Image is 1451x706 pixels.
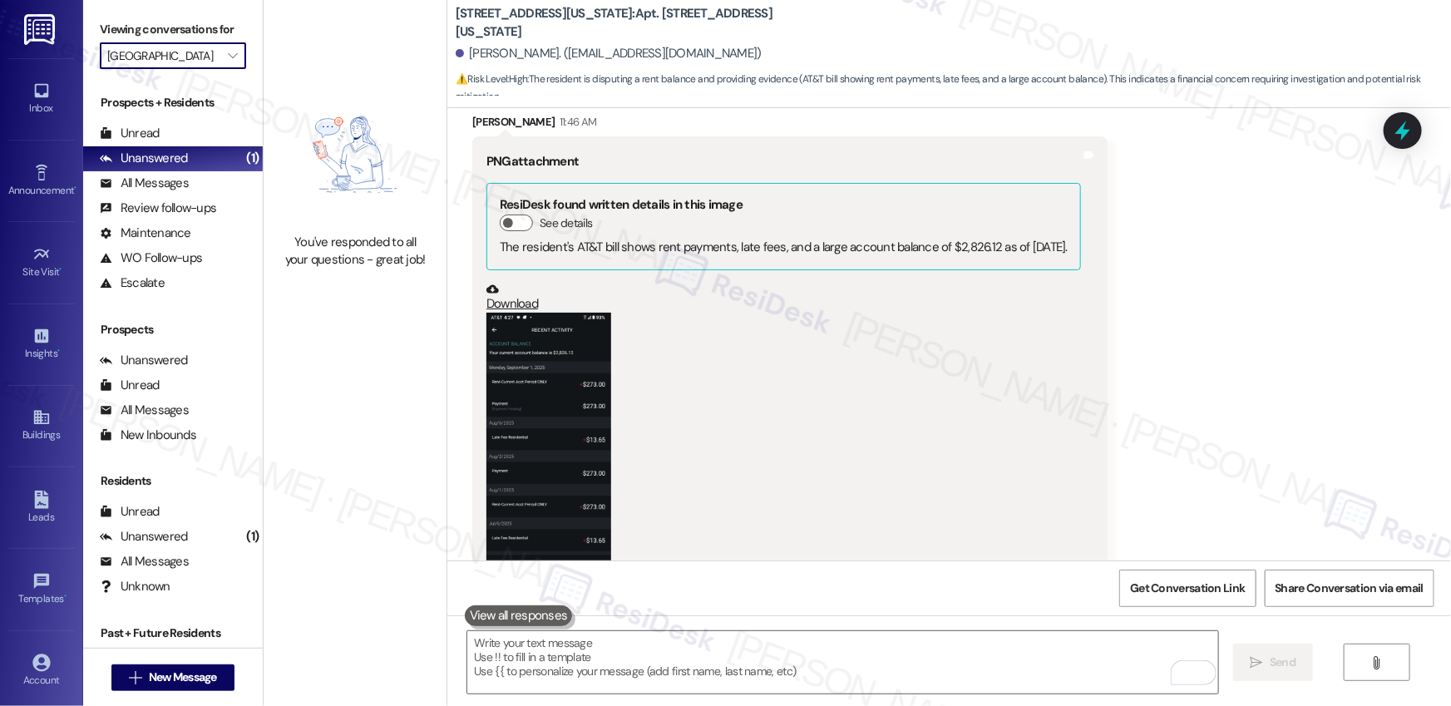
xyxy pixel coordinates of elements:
[100,402,189,419] div: All Messages
[486,153,579,170] b: PNG attachment
[129,671,141,684] i: 
[8,77,75,121] a: Inbox
[57,345,60,357] span: •
[1276,580,1424,597] span: Share Conversation via email
[8,567,75,612] a: Templates •
[100,125,160,142] div: Unread
[242,524,263,550] div: (1)
[64,590,67,602] span: •
[540,215,592,232] label: See details
[1265,570,1434,607] button: Share Conversation via email
[486,283,1081,312] a: Download
[282,84,428,225] img: empty-state
[100,377,160,394] div: Unread
[100,17,246,42] label: Viewing conversations for
[228,49,237,62] i: 
[1233,644,1314,681] button: Send
[8,486,75,531] a: Leads
[100,225,191,242] div: Maintenance
[1370,656,1383,669] i: 
[467,631,1218,694] textarea: To enrich screen reader interactions, please activate Accessibility in Grammarly extension settings
[100,150,188,167] div: Unanswered
[100,503,160,521] div: Unread
[8,240,75,285] a: Site Visit •
[8,322,75,367] a: Insights •
[1130,580,1245,597] span: Get Conversation Link
[74,182,76,194] span: •
[8,649,75,694] a: Account
[456,45,762,62] div: [PERSON_NAME]. ([EMAIL_ADDRESS][DOMAIN_NAME])
[100,427,196,444] div: New Inbounds
[100,553,189,570] div: All Messages
[456,5,788,41] b: [STREET_ADDRESS][US_STATE]: Apt. [STREET_ADDRESS][US_STATE]
[100,200,216,217] div: Review follow-ups
[1270,654,1296,671] span: Send
[500,196,743,213] b: ResiDesk found written details in this image
[500,239,1068,256] div: The resident's AT&T bill shows rent payments, late fees, and a large account balance of $2,826.12...
[60,264,62,275] span: •
[83,321,263,338] div: Prospects
[149,669,217,686] span: New Message
[83,94,263,111] div: Prospects + Residents
[83,625,263,642] div: Past + Future Residents
[83,472,263,490] div: Residents
[100,578,170,595] div: Unknown
[100,528,188,546] div: Unanswered
[111,664,234,691] button: New Message
[100,175,189,192] div: All Messages
[486,313,611,590] button: Zoom image
[100,352,188,369] div: Unanswered
[1119,570,1256,607] button: Get Conversation Link
[8,403,75,448] a: Buildings
[242,146,263,171] div: (1)
[100,274,165,292] div: Escalate
[107,42,220,69] input: All communities
[282,234,428,269] div: You've responded to all your questions - great job!
[472,113,1108,136] div: [PERSON_NAME]
[456,72,527,86] strong: ⚠️ Risk Level: High
[1251,656,1263,669] i: 
[100,249,202,267] div: WO Follow-ups
[24,14,58,45] img: ResiDesk Logo
[555,113,597,131] div: 11:46 AM
[456,71,1451,106] span: : The resident is disputing a rent balance and providing evidence (AT&T bill showing rent payment...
